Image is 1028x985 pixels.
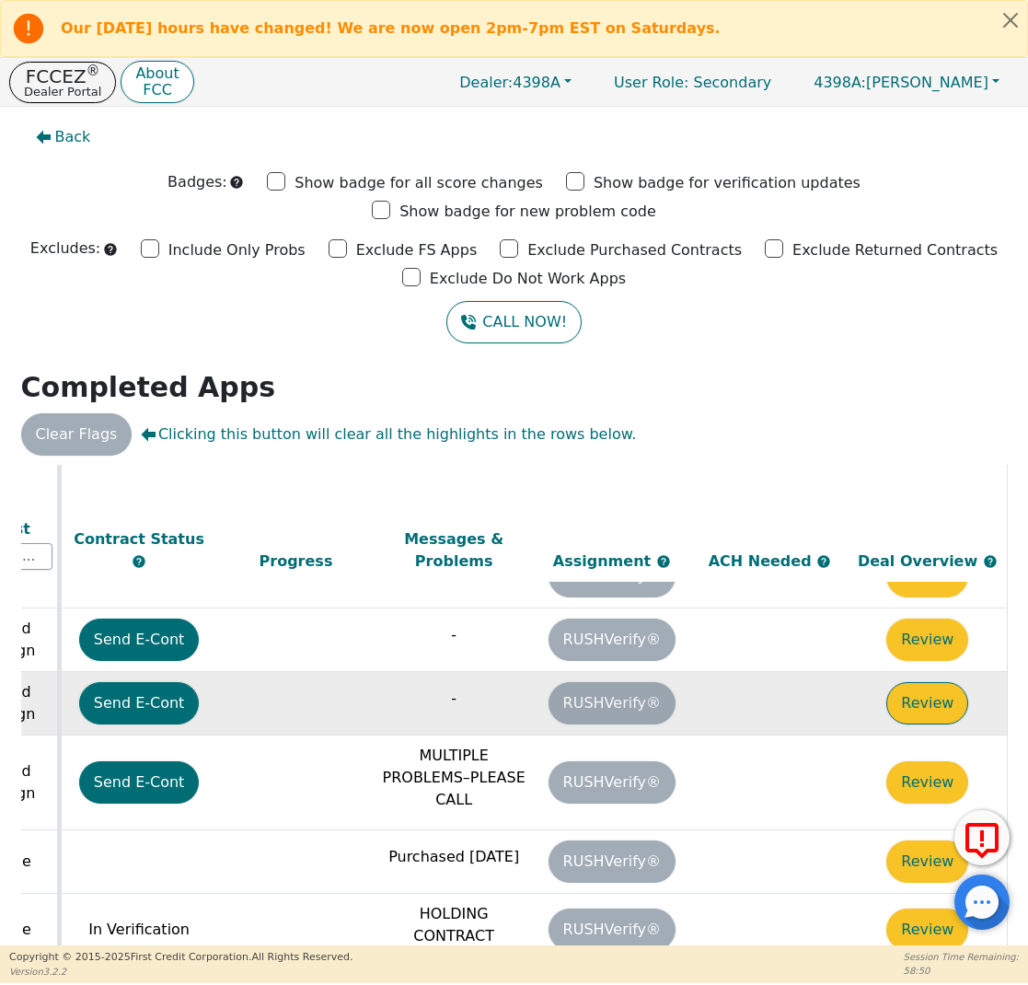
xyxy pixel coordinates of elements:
[9,950,352,966] p: Copyright © 2015- 2025 First Credit Corporation.
[709,551,817,569] span: ACH Needed
[440,68,591,97] button: Dealer:4398A
[886,909,968,951] button: Review
[79,761,200,804] button: Send E-Cont
[168,239,306,261] p: Include Only Probs
[994,1,1027,39] button: Close alert
[904,964,1019,978] p: 58:50
[141,423,636,446] span: Clicking this button will clear all the highlights in the rows below.
[121,61,193,104] button: AboutFCC
[792,239,998,261] p: Exclude Returned Contracts
[379,903,528,947] p: HOLDING CONTRACT
[9,965,352,979] p: Version 3.2.2
[379,846,528,868] p: Purchased [DATE]
[295,172,543,194] p: Show badge for all score changes
[459,74,560,91] span: 4398A
[87,63,100,79] sup: ®
[30,238,100,260] p: Excludes:
[55,126,91,148] span: Back
[886,619,968,661] button: Review
[858,551,998,569] span: Deal Overview
[614,74,688,91] span: User Role :
[9,62,116,103] button: FCCEZ®Dealer Portal
[24,86,101,98] p: Dealer Portal
[399,201,656,223] p: Show badge for new problem code
[886,840,968,883] button: Review
[814,74,866,91] span: 4398A:
[79,682,200,724] button: Send E-Cont
[356,239,478,261] p: Exclude FS Apps
[954,810,1010,865] button: Report Error to FCC
[814,74,988,91] span: [PERSON_NAME]
[251,951,352,963] span: All Rights Reserved.
[430,268,626,290] p: Exclude Do Not Work Apps
[595,64,790,100] a: User Role: Secondary
[553,551,656,569] span: Assignment
[379,745,528,811] p: MULTIPLE PROBLEMS–PLEASE CALL
[886,761,968,804] button: Review
[459,74,513,91] span: Dealer:
[74,529,204,547] span: Contract Status
[167,171,227,193] p: Badges:
[61,19,721,37] b: Our [DATE] hours have changed! We are now open 2pm-7pm EST on Saturdays.
[446,301,582,343] button: CALL NOW!
[135,66,179,81] p: About
[904,950,1019,964] p: Session Time Remaining:
[79,619,200,661] button: Send E-Cont
[379,624,528,646] p: -
[595,64,790,100] p: Secondary
[222,550,371,572] div: Progress
[886,682,968,724] button: Review
[59,893,217,966] td: In Verification
[21,116,106,158] button: Back
[135,83,179,98] p: FCC
[379,688,528,710] p: -
[527,239,742,261] p: Exclude Purchased Contracts
[24,67,101,86] p: FCCEZ
[594,172,861,194] p: Show badge for verification updates
[379,527,528,572] div: Messages & Problems
[21,371,276,403] strong: Completed Apps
